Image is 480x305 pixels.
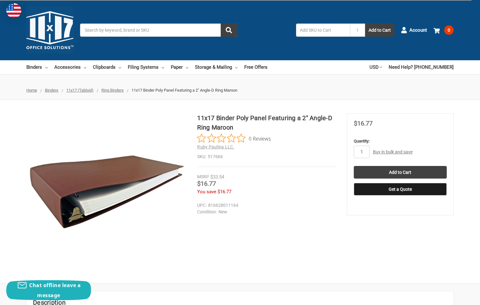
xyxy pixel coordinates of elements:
[434,22,454,38] a: 0
[197,153,336,160] dd: 517666
[197,209,333,215] dd: New
[197,202,333,209] dd: 816628011164
[296,24,350,37] input: Add SKU to Cart
[365,24,394,37] button: Add to Cart
[101,88,124,93] a: Ring Binders
[244,60,267,74] a: Free Offers
[197,144,234,149] a: Ruby Paulina LLC.
[6,3,21,18] img: duty and tax information for United States
[373,149,413,154] a: Buy in bulk and save
[197,180,216,187] span: $16.77
[195,60,238,74] a: Storage & Mailing
[197,189,216,195] span: You save
[128,60,164,74] a: Filing Systems
[354,183,447,195] button: Get a Quote
[197,153,206,160] dt: SKU:
[354,120,373,127] span: $16.77
[26,88,37,93] a: Home
[26,60,48,74] a: Binders
[210,174,224,180] span: $33.54
[6,280,91,300] button: Chat offline leave a message
[132,88,237,93] span: 11x17 Binder Poly Panel Featuring a 2" Angle-D Ring Maroon
[45,88,58,93] a: Binders
[218,189,231,195] span: $16.77
[444,25,454,35] span: 0
[197,113,336,132] h1: 11x17 Binder Poly Panel Featuring a 2" Angle-D Ring Maroon
[354,138,447,144] label: Quantity:
[369,60,382,74] a: USD
[401,22,427,38] a: Account
[354,166,447,179] input: Add to Cart
[197,134,271,143] button: Rated 0 out of 5 stars from 0 reviews. Jump to reviews.
[80,24,237,37] input: Search by keyword, brand or SKU
[171,60,188,74] a: Paper
[54,60,86,74] a: Accessories
[93,60,121,74] a: Clipboards
[197,209,217,215] dt: Condition:
[29,282,81,299] span: Chat offline leave a message
[66,88,94,93] a: 11x17 (Tabloid)
[249,134,271,143] span: 0 Reviews
[197,174,209,180] div: MSRP
[389,60,454,74] a: Need Help? [PHONE_NUMBER]
[28,113,185,270] img: 11x17 Binder Poly Panel Featuring a 2" Angle-D Ring Maroon
[26,7,73,54] img: 11x17.com
[409,27,427,34] span: Account
[197,202,207,209] dt: UPC:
